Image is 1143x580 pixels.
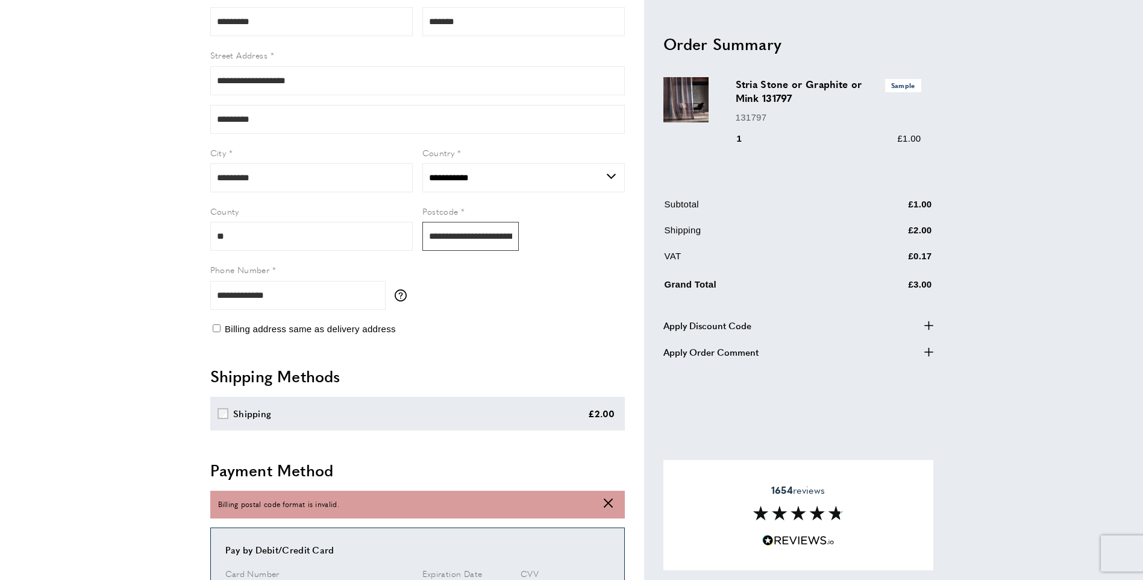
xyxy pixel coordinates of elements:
span: CVV [521,567,539,579]
span: City [210,147,227,159]
div: Shipping [233,406,271,421]
div: Pay by Debit/Credit Card [225,543,610,557]
td: £3.00 [849,274,932,300]
span: Street Address [210,49,268,61]
img: Reviews section [753,506,844,520]
span: Postcode [422,205,459,217]
td: £2.00 [849,222,932,246]
div: £2.00 [588,406,615,421]
span: Apply Discount Code [663,318,751,332]
div: 1 [736,131,759,145]
span: reviews [771,484,825,496]
td: Subtotal [665,197,848,220]
span: Billing postal code format is invalid. [218,499,339,510]
td: Shipping [665,222,848,246]
h2: Order Summary [663,33,933,54]
button: More information [395,289,413,301]
strong: 1654 [771,482,793,496]
h2: Payment Method [210,459,625,481]
span: £1.00 [897,133,921,143]
img: Stria Stone or Graphite or Mink 131797 [663,77,709,122]
span: Expiration Date [422,567,483,579]
span: County [210,205,239,217]
h3: Stria Stone or Graphite or Mink 131797 [736,77,921,105]
input: Billing address same as delivery address [213,324,221,332]
span: Apply Order Comment [663,344,759,359]
span: Card Number [225,567,280,579]
span: Phone Number [210,263,270,276]
h2: Shipping Methods [210,365,625,387]
td: VAT [665,248,848,272]
span: Sample [885,79,921,92]
td: £0.17 [849,248,932,272]
p: 131797 [736,110,921,124]
img: Reviews.io 5 stars [762,535,835,546]
td: £1.00 [849,197,932,220]
td: Grand Total [665,274,848,300]
span: Billing address same as delivery address [225,324,396,334]
span: Country [422,147,455,159]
